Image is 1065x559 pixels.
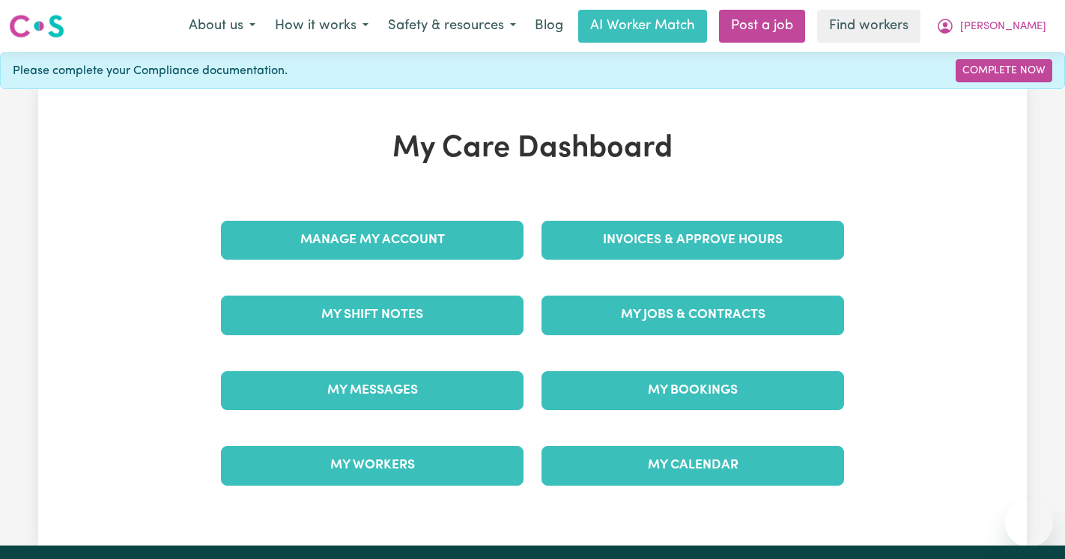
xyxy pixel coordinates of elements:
[578,10,707,43] a: AI Worker Match
[719,10,805,43] a: Post a job
[526,10,572,43] a: Blog
[221,446,524,485] a: My Workers
[9,9,64,43] a: Careseekers logo
[13,62,288,80] span: Please complete your Compliance documentation.
[212,131,853,167] h1: My Care Dashboard
[541,446,844,485] a: My Calendar
[960,19,1046,35] span: [PERSON_NAME]
[265,10,378,42] button: How it works
[221,371,524,410] a: My Messages
[817,10,920,43] a: Find workers
[221,221,524,260] a: Manage My Account
[956,59,1052,82] a: Complete Now
[541,371,844,410] a: My Bookings
[221,296,524,335] a: My Shift Notes
[179,10,265,42] button: About us
[378,10,526,42] button: Safety & resources
[541,296,844,335] a: My Jobs & Contracts
[926,10,1056,42] button: My Account
[1005,499,1053,547] iframe: Button to launch messaging window
[9,13,64,40] img: Careseekers logo
[541,221,844,260] a: Invoices & Approve Hours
